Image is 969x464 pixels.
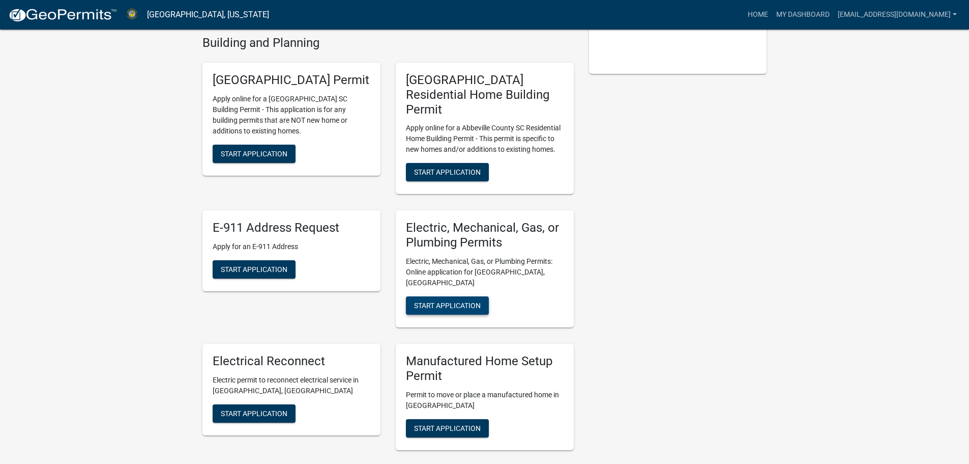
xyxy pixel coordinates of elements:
button: Start Application [406,419,489,438]
p: Permit to move or place a manufactured home in [GEOGRAPHIC_DATA] [406,390,564,411]
span: Start Application [221,265,287,274]
h5: Manufactured Home Setup Permit [406,354,564,384]
span: Start Application [221,409,287,417]
h5: [GEOGRAPHIC_DATA] Residential Home Building Permit [406,73,564,117]
p: Apply online for a [GEOGRAPHIC_DATA] SC Building Permit - This application is for any building pe... [213,94,370,137]
button: Start Application [213,404,296,423]
p: Apply for an E-911 Address [213,241,370,252]
button: Start Application [406,163,489,181]
a: [EMAIL_ADDRESS][DOMAIN_NAME] [834,5,961,24]
a: My Dashboard [772,5,834,24]
h5: Electrical Reconnect [213,354,370,369]
p: Electric permit to reconnect electrical service in [GEOGRAPHIC_DATA], [GEOGRAPHIC_DATA] [213,375,370,396]
img: Abbeville County, South Carolina [125,8,139,21]
p: Electric, Mechanical, Gas, or Plumbing Permits: Online application for [GEOGRAPHIC_DATA], [GEOGRA... [406,256,564,288]
p: Apply online for a Abbeville County SC Residential Home Building Permit - This permit is specific... [406,123,564,155]
button: Start Application [406,296,489,315]
button: Start Application [213,145,296,163]
span: Start Application [414,168,481,176]
button: Start Application [213,260,296,279]
span: Start Application [221,149,287,157]
span: Start Application [414,424,481,432]
h5: E-911 Address Request [213,221,370,235]
h5: Electric, Mechanical, Gas, or Plumbing Permits [406,221,564,250]
a: Home [744,5,772,24]
h5: [GEOGRAPHIC_DATA] Permit [213,73,370,88]
span: Start Application [414,302,481,310]
a: [GEOGRAPHIC_DATA], [US_STATE] [147,6,269,23]
h4: Building and Planning [202,36,574,50]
